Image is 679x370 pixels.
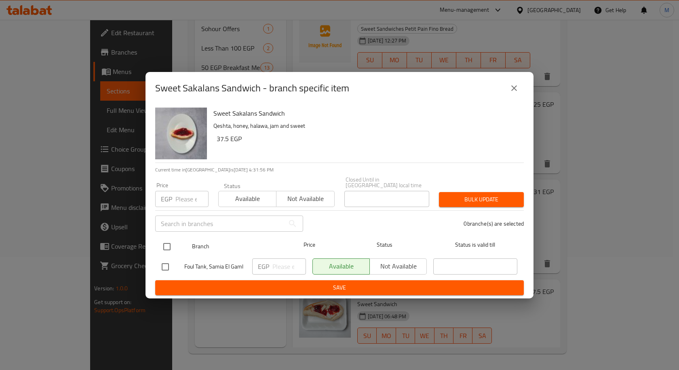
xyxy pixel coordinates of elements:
input: Please enter price [272,258,306,275]
span: Branch [192,241,276,252]
button: Not available [276,191,334,207]
button: Available [218,191,276,207]
p: EGP [161,194,172,204]
span: Status is valid till [433,240,517,250]
p: 0 branche(s) are selected [464,220,524,228]
span: Available [222,193,273,205]
p: Current time in [GEOGRAPHIC_DATA] is [DATE] 4:31:56 PM [155,166,524,173]
button: Bulk update [439,192,524,207]
h6: Sweet Sakalans Sandwich [213,108,517,119]
span: Status [343,240,427,250]
input: Please enter price [175,191,209,207]
span: Not available [280,193,331,205]
p: EGP [258,262,269,271]
span: Foul Tank, Samia El Gaml [184,262,246,272]
button: Save [155,280,524,295]
p: Qeshta, honey, halawa, jam and sweet [213,121,517,131]
img: Sweet Sakalans Sandwich [155,108,207,159]
span: Save [162,283,517,293]
h6: 37.5 EGP [217,133,517,144]
h2: Sweet Sakalans Sandwich - branch specific item [155,82,349,95]
button: close [504,78,524,98]
input: Search in branches [155,216,285,232]
span: Bulk update [445,195,517,205]
span: Price [283,240,336,250]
